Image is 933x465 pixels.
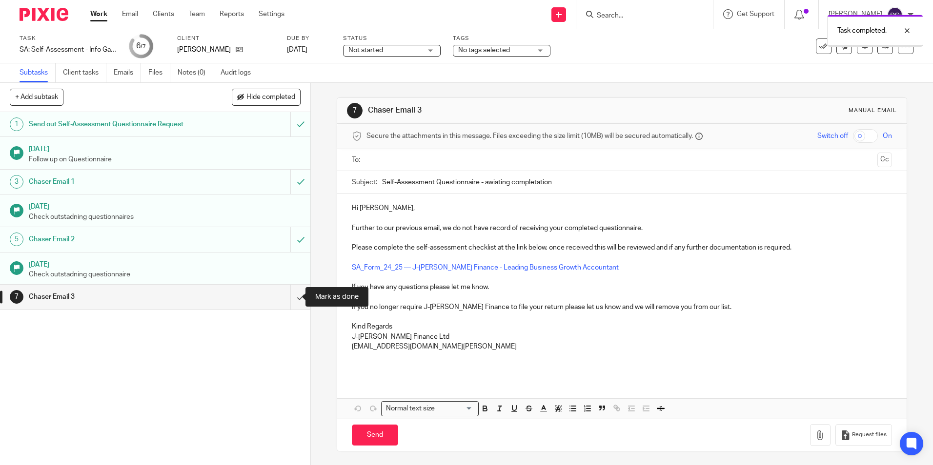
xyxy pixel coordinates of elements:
[29,142,301,154] h1: [DATE]
[141,44,146,49] small: /7
[348,47,383,54] span: Not started
[352,155,363,165] label: To:
[384,404,437,414] span: Normal text size
[852,431,887,439] span: Request files
[29,155,301,164] p: Follow up on Questionnaire
[221,63,258,82] a: Audit logs
[835,424,892,446] button: Request files
[849,107,897,115] div: Manual email
[136,40,146,52] div: 6
[177,45,231,55] p: [PERSON_NAME]
[10,232,23,246] div: 5
[153,9,174,19] a: Clients
[29,174,197,189] h1: Chaser Email 1
[381,401,479,416] div: Search for option
[29,199,301,212] h1: [DATE]
[287,46,307,53] span: [DATE]
[347,103,363,118] div: 7
[10,89,63,105] button: + Add subtask
[837,26,887,36] p: Task completed.
[352,203,892,213] p: Hi [PERSON_NAME],
[20,45,117,55] div: SA: Self-Assessment - Info Gather
[458,47,510,54] span: No tags selected
[148,63,170,82] a: Files
[189,9,205,19] a: Team
[29,212,301,222] p: Check outstadning questionnaires
[20,8,68,21] img: Pixie
[29,117,197,132] h1: Send out Self-Assessment Questionnaire Request
[122,9,138,19] a: Email
[887,7,903,22] img: svg%3E
[438,404,473,414] input: Search for option
[232,89,301,105] button: Hide completed
[220,9,244,19] a: Reports
[352,264,619,271] a: SA_Form_24_25 — J-[PERSON_NAME] Finance - Leading Business Growth Accountant
[20,63,56,82] a: Subtasks
[20,35,117,42] label: Task
[352,322,892,331] p: Kind Regards
[178,63,213,82] a: Notes (0)
[883,131,892,141] span: On
[368,105,643,116] h1: Chaser Email 3
[817,131,848,141] span: Switch off
[29,257,301,270] h1: [DATE]
[177,35,275,42] label: Client
[29,290,197,304] h1: Chaser Email 3
[90,9,107,19] a: Work
[343,35,441,42] label: Status
[29,270,301,279] p: Check outstadning questionnaire
[877,153,892,167] button: Cc
[29,232,197,247] h1: Chaser Email 2
[352,302,892,312] p: If you no longer require J-[PERSON_NAME] Finance to file your return please let us know and we wi...
[352,332,892,342] p: J-[PERSON_NAME] Finance Ltd
[352,177,377,187] label: Subject:
[10,290,23,304] div: 7
[259,9,284,19] a: Settings
[366,131,693,141] span: Secure the attachments in this message. Files exceeding the size limit (10MB) will be secured aut...
[287,35,331,42] label: Due by
[352,282,892,292] p: If you have any questions please let me know.
[114,63,141,82] a: Emails
[453,35,550,42] label: Tags
[10,175,23,189] div: 3
[352,425,398,446] input: Send
[352,243,892,252] p: Please complete the self-assessment checklist at the link below, once received this will be revie...
[63,63,106,82] a: Client tasks
[352,342,892,351] p: [EMAIL_ADDRESS][DOMAIN_NAME][PERSON_NAME]
[352,223,892,233] p: Further to our previous email, we do not have record of receiving your completed questionnaire.
[246,94,295,101] span: Hide completed
[10,117,23,131] div: 1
